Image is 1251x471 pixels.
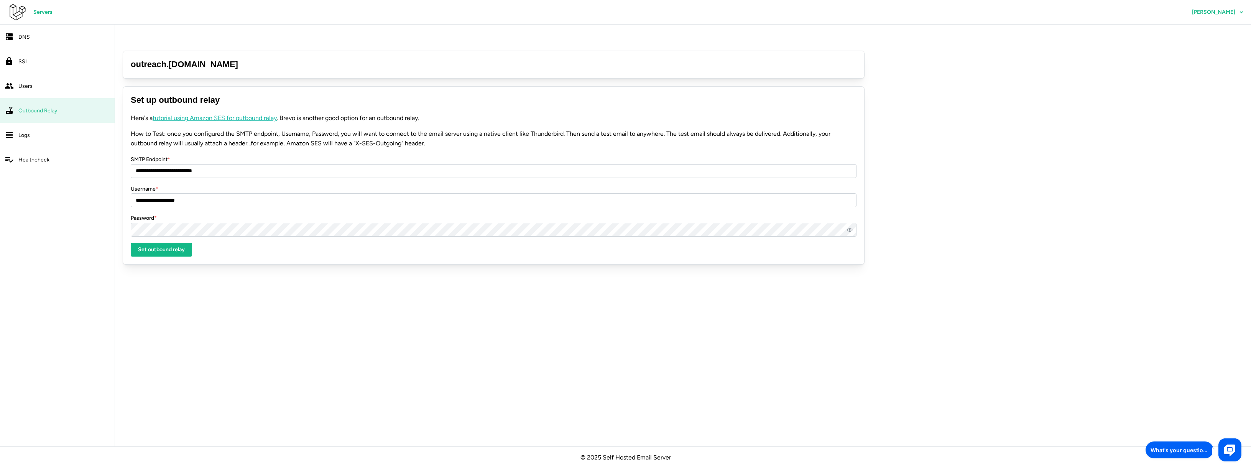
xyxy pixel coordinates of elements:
[131,155,170,164] label: SMTP Endpoint
[18,58,28,65] span: SSL
[1144,436,1243,463] iframe: HelpCrunch
[18,34,30,40] span: DNS
[18,156,49,163] span: Healthcheck
[131,243,192,257] button: Set outbound relay
[131,129,856,148] p: How to Test: once you configured the SMTP endpoint, Username, Password, you will want to connect ...
[18,132,30,138] span: Logs
[153,114,277,122] a: tutorial using Amazon SES for outbound relay
[131,214,157,222] label: Password
[131,59,856,71] h3: outreach . [DOMAIN_NAME]
[18,83,33,89] span: Users
[18,107,57,114] span: Outbound Relay
[1192,10,1235,15] span: [PERSON_NAME]
[131,94,856,106] h3: Set up outbound relay
[26,5,60,19] a: Servers
[131,185,158,193] label: Username
[1185,5,1251,19] button: [PERSON_NAME]
[33,6,53,19] span: Servers
[138,243,185,256] span: Set outbound relay
[131,114,856,123] p: Here's a . Brevo is another good option for an outbound relay.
